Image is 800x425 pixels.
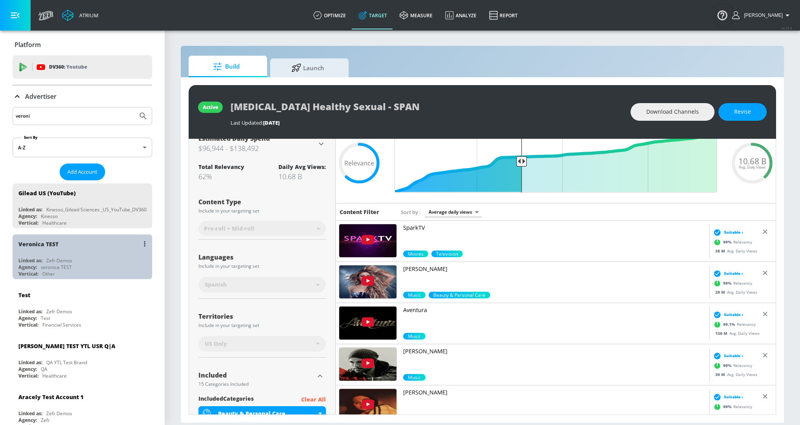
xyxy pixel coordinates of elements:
[734,107,751,117] span: Revise
[18,315,37,321] div: Agency:
[49,63,87,71] p: DV360:
[278,172,326,181] div: 10.68 B
[403,265,706,292] a: [PERSON_NAME]
[13,55,152,79] div: DV360: Youtube
[403,374,425,381] span: Music
[278,163,326,171] div: Daily Avg Views:
[198,172,244,181] div: 62%
[46,257,72,264] div: Zefr Demos
[41,315,50,321] div: Test
[403,333,425,340] span: Music
[46,410,72,417] div: Zefr Demos
[16,111,135,121] input: Search by name
[339,265,396,298] img: UUYLNGLIzMhRTi6ZOLjAPSmw
[198,143,316,154] h3: $96,944 - $138,492
[218,410,316,417] div: Beauty & Personal Care
[715,248,727,254] span: 36 M
[724,312,743,318] span: Suitable ›
[403,251,428,257] span: Movies
[231,119,623,126] div: Last Updated:
[13,336,152,381] div: [PERSON_NAME] TEST YTL USR Q|ALinked as:QA YTL Test BrandAgency:QAVertical:Healthcare
[46,308,72,315] div: Zefr Demos
[22,135,39,140] label: Sort By
[711,413,757,419] div: Avg. Daily Views
[741,13,783,18] span: login as: veronica.hernandez@zefr.com
[715,372,727,377] span: 30 M
[724,229,743,235] span: Suitable ›
[198,406,326,420] div: Beauty & Personal Care
[18,372,38,379] div: Vertical:
[403,333,425,340] div: 99.1%
[204,225,255,232] span: Pre-roll + Mid-roll
[711,319,756,331] div: Relevancy
[340,208,379,216] h6: Content Filter
[66,63,87,71] p: Youtube
[711,236,752,248] div: Relevancy
[46,359,87,366] div: QA YTL Test Brand
[403,292,425,298] span: Music
[781,26,792,30] span: v 4.25.4
[339,348,396,381] img: UU-6czyMkxDi8E8akPl0c7_w
[344,160,374,166] span: Relevance
[439,1,483,29] a: Analyze
[724,271,743,276] span: Suitable ›
[739,165,766,169] span: Avg. Daily Views
[198,323,326,328] div: Include in your targeting set
[198,163,244,171] div: Total Relevancy
[711,393,743,401] div: Suitable ›
[41,213,58,220] div: Kinesso
[431,251,463,257] span: Television
[18,342,115,350] div: [PERSON_NAME] TEST YTL USR Q|A
[198,372,314,378] div: Included
[403,251,428,257] div: 99.0%
[13,234,152,279] div: Veronica TESTLinked as:Zefr DemosAgency:veronica TESTVertical:Other
[723,363,733,369] span: 99 %
[431,251,463,257] div: 70.0%
[13,183,152,228] div: Gilead US (YouTube)Linked as:Kinesso_Gilead Sciences _US_YouTube_DV360Agency:KinessoVertical:Heal...
[42,220,67,226] div: Healthcare
[41,264,72,271] div: veronica TEST
[15,40,41,49] p: Platform
[403,347,706,355] p: [PERSON_NAME]
[13,138,152,157] div: A-Z
[723,280,733,286] span: 99 %
[18,417,37,423] div: Agency:
[403,224,706,251] a: SparkTV
[723,321,737,327] span: 99.1 %
[13,85,152,107] div: Advertiser
[205,340,227,348] span: US Only
[723,404,733,410] span: 99 %
[18,271,38,277] div: Vertical:
[46,206,147,213] div: Kinesso_Gilead Sciences _US_YouTube_DV360
[205,281,227,289] span: Spanish
[711,4,733,26] button: Open Resource Center
[198,254,326,260] div: Languages
[403,389,706,415] a: [PERSON_NAME]
[25,92,56,101] p: Advertiser
[403,306,706,314] p: Aventura
[738,157,766,165] span: 10.68 B
[18,189,76,197] div: Gilead US (YouTube)
[263,119,280,126] span: [DATE]
[403,224,706,232] p: SparkTV
[339,224,396,257] img: UUWNfGgSlhT5VOlvi0pmBQdw
[18,321,38,328] div: Vertical:
[203,104,218,111] div: active
[198,199,326,205] div: Content Type
[711,372,757,378] div: Avg. Daily Views
[198,277,326,292] div: Spanish
[711,331,760,336] div: Avg. Daily Views
[711,270,743,278] div: Suitable ›
[732,11,792,20] button: [PERSON_NAME]
[41,366,47,372] div: QA
[631,103,715,121] button: Download Channels
[711,360,752,372] div: Relevancy
[711,401,752,413] div: Relevancy
[13,285,152,330] div: TestLinked as:Zefr DemosAgency:TestVertical:Financial Services
[425,207,482,217] div: Average daily views
[715,289,727,295] span: 28 M
[198,209,326,213] div: Include in your targeting set
[403,347,706,374] a: [PERSON_NAME]
[18,264,37,271] div: Agency:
